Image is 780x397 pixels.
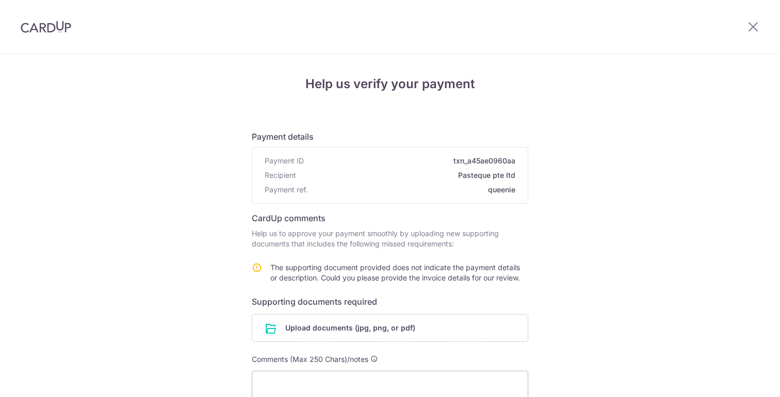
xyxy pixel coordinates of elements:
img: CardUp [21,21,71,33]
span: queenie [312,185,515,195]
span: Payment ref. [265,185,307,195]
h6: CardUp comments [252,212,528,224]
span: txn_a45ae0960aa [308,156,515,166]
span: Payment ID [265,156,304,166]
span: The supporting document provided does not indicate the payment details or description. Could you ... [270,263,520,282]
span: Recipient [265,170,296,180]
span: Pasteque pte ltd [300,170,515,180]
span: Comments (Max 250 Chars)/notes [252,355,368,363]
h6: Payment details [252,130,528,143]
p: Help us to approve your payment smoothly by uploading new supporting documents that includes the ... [252,228,528,249]
h6: Supporting documents required [252,295,528,308]
h4: Help us verify your payment [252,75,528,93]
div: Upload documents (jpg, png, or pdf) [252,314,528,342]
